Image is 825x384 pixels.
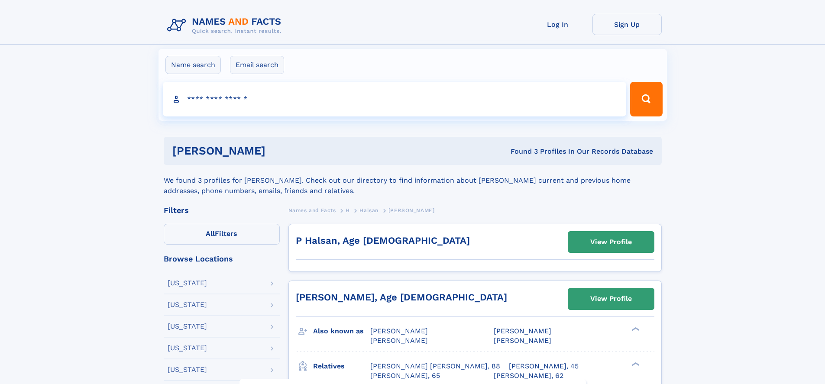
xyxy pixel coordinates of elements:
[370,327,428,335] span: [PERSON_NAME]
[630,326,640,332] div: ❯
[568,232,654,252] a: View Profile
[494,336,551,345] span: [PERSON_NAME]
[509,361,579,371] a: [PERSON_NAME], 45
[164,224,280,245] label: Filters
[230,56,284,74] label: Email search
[288,205,336,216] a: Names and Facts
[296,235,470,246] a: P Halsan, Age [DEMOGRAPHIC_DATA]
[313,359,370,374] h3: Relatives
[370,371,440,381] a: [PERSON_NAME], 65
[164,207,280,214] div: Filters
[630,82,662,116] button: Search Button
[592,14,662,35] a: Sign Up
[164,14,288,37] img: Logo Names and Facts
[168,280,207,287] div: [US_STATE]
[168,366,207,373] div: [US_STATE]
[313,324,370,339] h3: Also known as
[163,82,627,116] input: search input
[523,14,592,35] a: Log In
[296,292,507,303] a: [PERSON_NAME], Age [DEMOGRAPHIC_DATA]
[494,327,551,335] span: [PERSON_NAME]
[370,336,428,345] span: [PERSON_NAME]
[346,207,350,213] span: H
[168,345,207,352] div: [US_STATE]
[164,165,662,196] div: We found 3 profiles for [PERSON_NAME]. Check out our directory to find information about [PERSON_...
[168,301,207,308] div: [US_STATE]
[630,361,640,367] div: ❯
[206,229,215,238] span: All
[590,232,632,252] div: View Profile
[494,371,563,381] a: [PERSON_NAME], 62
[165,56,221,74] label: Name search
[359,207,379,213] span: Halsan
[168,323,207,330] div: [US_STATE]
[346,205,350,216] a: H
[388,147,653,156] div: Found 3 Profiles In Our Records Database
[590,289,632,309] div: View Profile
[388,207,435,213] span: [PERSON_NAME]
[568,288,654,309] a: View Profile
[164,255,280,263] div: Browse Locations
[359,205,379,216] a: Halsan
[370,361,500,371] a: [PERSON_NAME] [PERSON_NAME], 88
[172,145,388,156] h1: [PERSON_NAME]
